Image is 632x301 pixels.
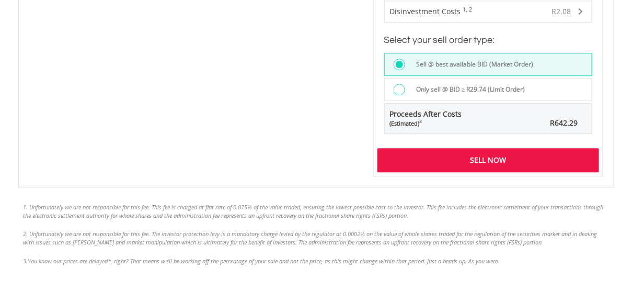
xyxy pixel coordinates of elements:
[377,148,599,172] div: Sell Now
[390,109,462,128] span: Proceeds After Costs
[550,118,578,128] span: R642.29
[24,203,609,219] li: 1. Unfortunately we are not responsible for this fee. This fee is charged at flat rate of 0.075% ...
[463,6,473,13] sup: 1, 2
[390,119,462,128] div: (Estimated)
[384,33,592,48] h3: Select your sell order type:
[552,6,571,16] span: R2.08
[420,118,422,124] sup: 3
[410,59,533,70] label: Sell @ best available BID (Market Order)
[410,84,525,95] label: Only sell @ BID ≥ R29.74 (Limit Order)
[390,6,461,16] span: Disinvestment Costs
[28,257,500,265] span: You know our prices are delayed*, right? That means we’ll be working off the percentage of your s...
[24,257,609,265] li: 3.
[24,230,609,246] li: 2. Unfortunately we are not responsible for this fee. The investor protection levy is a mandatory...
